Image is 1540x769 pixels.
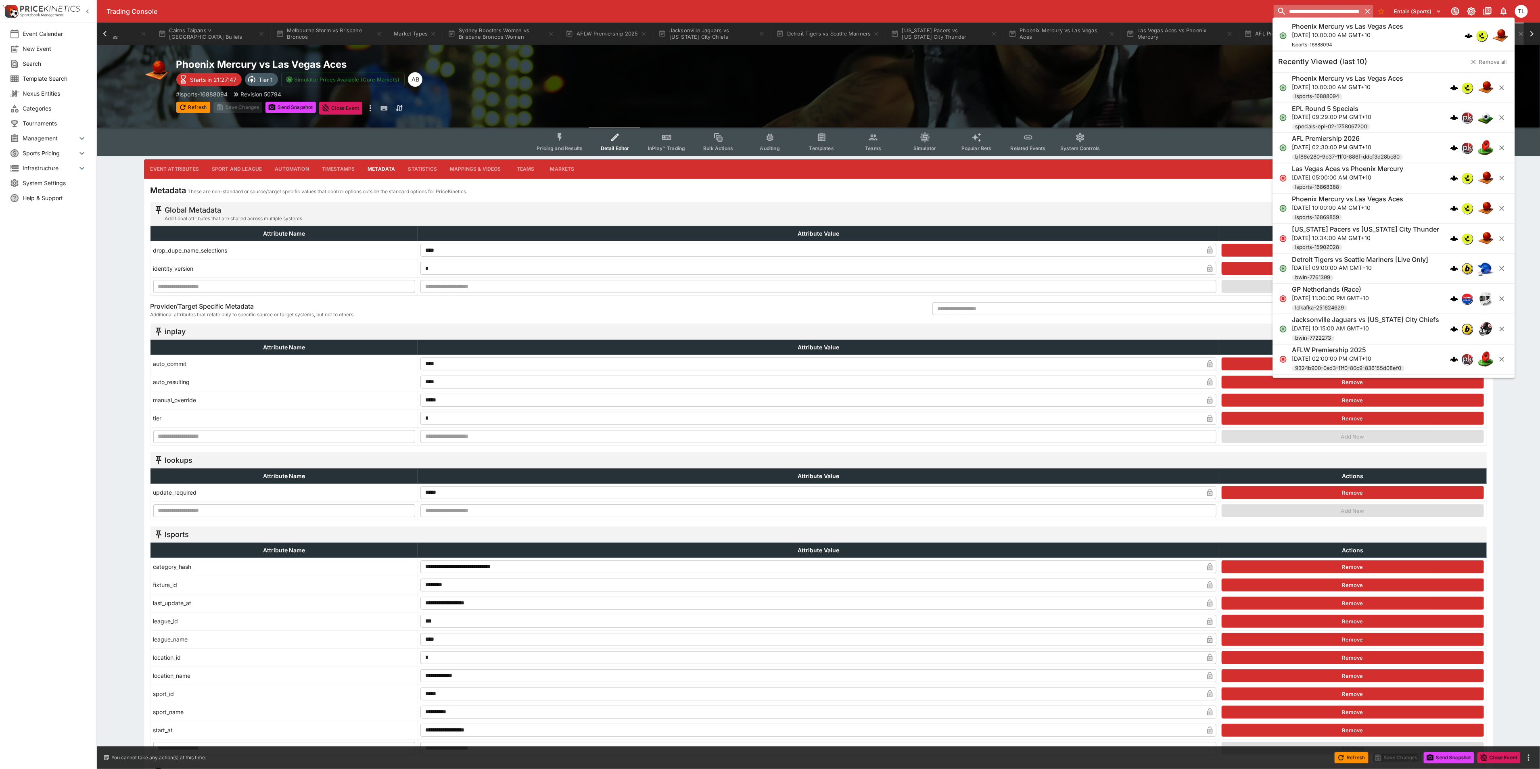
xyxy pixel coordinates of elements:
button: Market Types [389,23,441,45]
button: Remove [1222,412,1484,425]
div: lsports [1462,173,1473,184]
span: Search [23,59,87,68]
button: Jacksonville Jaguars vs [US_STATE] City Chiefs [654,23,770,45]
td: update_required [150,483,418,502]
span: lsports-16888094 [1292,93,1343,101]
span: Template Search [23,74,87,83]
button: Sport and League [205,159,268,179]
img: lsports.jpeg [1462,233,1473,244]
button: more [366,102,375,115]
img: lclkafka.png [1462,294,1473,304]
td: category_hash [150,558,418,576]
span: New Event [23,44,87,53]
div: cerberus [1450,265,1459,273]
button: Remove [1222,597,1484,610]
button: Remove [1222,706,1484,719]
button: AFL Premiership 2026 [1239,23,1325,45]
img: logo-cerberus.svg [1450,204,1459,212]
div: Event type filters [530,127,1106,156]
h6: EPL Round 5 Specials [1292,104,1359,113]
span: Related Events [1011,145,1046,151]
span: Teams [865,145,881,151]
div: cerberus [1465,31,1473,40]
th: Attribute Value [418,468,1219,483]
svg: Closed [1279,355,1287,363]
img: logo-cerberus.svg [1450,295,1459,303]
span: Additional attributes that relate only to specific source or target systems, but not to others. [150,311,355,319]
svg: Open [1279,204,1287,212]
div: cerberus [1450,114,1459,122]
td: auto_commit [150,355,418,373]
td: drop_dupe_name_selections [150,241,418,259]
th: Attribute Name [150,543,418,558]
button: Remove [1222,669,1484,682]
span: 9324b900-0ad3-11f0-80c9-836155d08ef0 [1292,364,1405,372]
span: Templates [809,145,834,151]
td: sport_name [150,703,418,721]
th: Attribute Value [418,543,1219,558]
div: pricekinetics [1462,353,1473,365]
th: Attribute Name [150,468,418,483]
span: InPlay™ Trading [648,145,685,151]
div: cerberus [1450,204,1459,212]
button: Detroit Tigers vs Seattle Mariners [771,23,885,45]
td: location_name [150,667,418,685]
div: Trent Lewis [1515,5,1528,18]
button: Notifications [1496,4,1511,19]
img: american_football.png [1478,321,1494,337]
p: Tier 1 [259,75,273,84]
img: australian_rules.png [1478,140,1494,156]
button: Refresh [176,102,210,113]
span: Sports Pricing [23,149,77,157]
svg: Closed [1279,174,1287,182]
svg: Open [1279,325,1287,333]
img: motorracing.png [1478,291,1494,307]
img: australian_rules.png [1478,351,1494,367]
h5: lsports [165,530,189,539]
h6: Provider/Target Specific Metadata [150,302,355,311]
button: Close Event [1477,752,1521,763]
button: Markets [544,159,581,179]
td: identity_version [150,259,418,278]
svg: Open [1279,265,1287,273]
span: bwin-7722273 [1292,334,1335,342]
div: cerberus [1450,295,1459,303]
div: lsports [1462,233,1473,244]
img: logo-cerberus.svg [1450,144,1459,152]
span: specials-epl-02-1758067200 [1292,123,1371,131]
button: more [1524,753,1534,763]
img: basketball.png [1478,79,1494,96]
p: Starts in 21:27:47 [190,75,237,84]
button: Sydney Roosters Women vs Brisbane Broncos Women [443,23,559,45]
button: Las Vegas Aces vs Phoenix Mercury [1122,23,1238,45]
button: Remove [1222,651,1484,664]
span: Categories [23,104,87,113]
p: [DATE] 10:00:00 AM GMT+10 [1292,31,1404,39]
h6: Phoenix Mercury vs Las Vegas Aces [1292,195,1404,203]
span: lsports-16868388 [1292,183,1343,191]
h6: Phoenix Mercury vs Las Vegas Aces [1292,23,1404,31]
p: These are non-standard or source/target specific values that control options outside the standard... [188,188,468,196]
button: Timestamps [316,159,361,179]
td: sport_id [150,685,418,703]
img: lsports.jpeg [1462,82,1473,93]
img: soccer.png [1478,110,1494,126]
td: auto_resulting [150,373,418,391]
button: Refresh [1335,752,1369,763]
button: Melbourne Storm vs Brisbane Broncos [271,23,387,45]
img: PriceKinetics Logo [2,3,19,19]
span: Pricing and Results [537,145,583,151]
button: Remove [1222,394,1484,407]
img: Sportsbook Management [20,13,64,17]
p: Copy To Clipboard [176,90,228,98]
h2: Copy To Clipboard [176,58,835,71]
p: [DATE] 09:00:00 AM GMT+10 [1292,264,1429,272]
div: cerberus [1450,234,1459,242]
svg: Open [1279,31,1287,40]
span: lsports-16888094 [1292,42,1333,48]
h6: GP Netherlands (Race) [1292,286,1362,294]
h6: Phoenix Mercury vs Las Vegas Aces [1292,74,1404,83]
p: [DATE] 09:29:00 PM GMT+10 [1292,113,1372,121]
span: Event Calendar [23,29,87,38]
th: Attribute Value [418,340,1219,355]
